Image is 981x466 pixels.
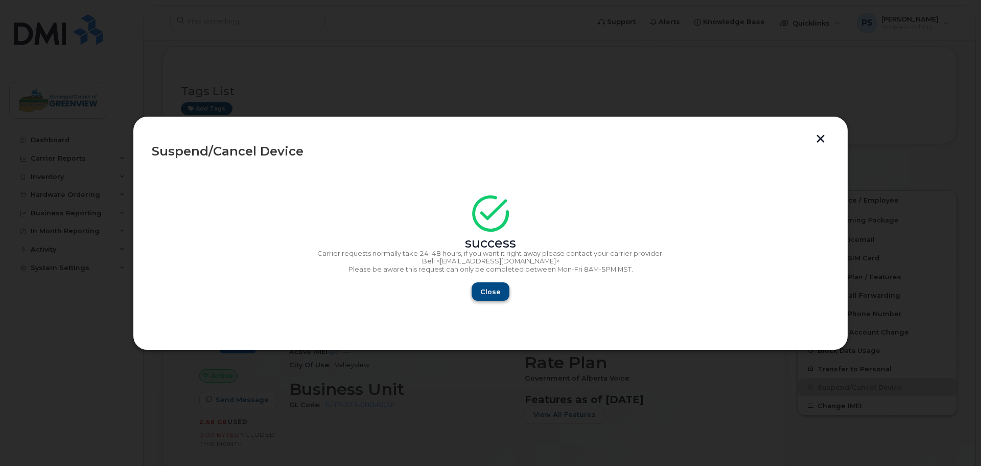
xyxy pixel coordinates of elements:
[480,287,501,297] span: Close
[152,265,829,274] p: Please be aware this request can only be completed between Mon-Fri 8AM-5PM MST.
[152,145,829,158] div: Suspend/Cancel Device
[152,239,829,248] div: success
[152,250,829,258] p: Carrier requests normally take 24–48 hours, if you want it right away please contact your carrier...
[152,257,829,265] p: Bell <[EMAIL_ADDRESS][DOMAIN_NAME]>
[472,282,509,301] button: Close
